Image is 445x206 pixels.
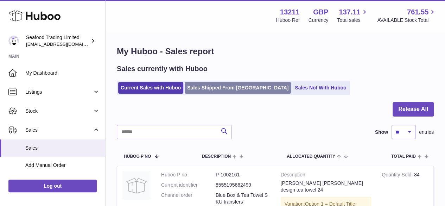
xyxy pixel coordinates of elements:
span: Add Manual Order [25,162,100,169]
a: 761.55 AVAILABLE Stock Total [377,7,437,24]
dt: Channel order [161,192,216,205]
span: Sales [25,145,100,151]
span: Huboo P no [124,154,151,159]
span: ALLOCATED Quantity [287,154,335,159]
dt: Huboo P no [161,171,216,178]
button: Release All [393,102,434,117]
label: Show [375,129,388,136]
span: Listings [25,89,93,95]
span: Total paid [391,154,416,159]
h1: My Huboo - Sales report [117,46,434,57]
img: internalAdmin-13211@internal.huboo.com [8,36,19,46]
span: Total sales [337,17,368,24]
strong: 13211 [280,7,300,17]
div: Huboo Ref [276,17,300,24]
strong: Quantity Sold [382,172,414,179]
span: AVAILABLE Stock Total [377,17,437,24]
strong: GBP [313,7,328,17]
span: My Dashboard [25,70,100,76]
span: entries [419,129,434,136]
span: Stock [25,108,93,114]
dd: 8555195662499 [216,182,270,188]
span: Sales [25,127,93,133]
h2: Sales currently with Huboo [117,64,208,74]
span: 761.55 [407,7,428,17]
dd: P-1002161 [216,171,270,178]
a: Current Sales with Huboo [118,82,183,94]
div: Currency [309,17,329,24]
dt: Current identifier [161,182,216,188]
a: Sales Not With Huboo [292,82,349,94]
span: [EMAIL_ADDRESS][DOMAIN_NAME] [26,41,103,47]
a: 137.11 Total sales [337,7,368,24]
span: Description [202,154,231,159]
dd: Blue Box & Tea Towel SKU transfers [216,192,270,205]
strong: Description [281,171,371,180]
a: Sales Shipped From [GEOGRAPHIC_DATA] [185,82,291,94]
span: 137.11 [339,7,360,17]
a: Log out [8,180,97,192]
div: Seafood Trading Limited [26,34,89,48]
img: no-photo.jpg [122,171,151,200]
div: [PERSON_NAME] [PERSON_NAME] design tea towel 24 [281,180,371,193]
